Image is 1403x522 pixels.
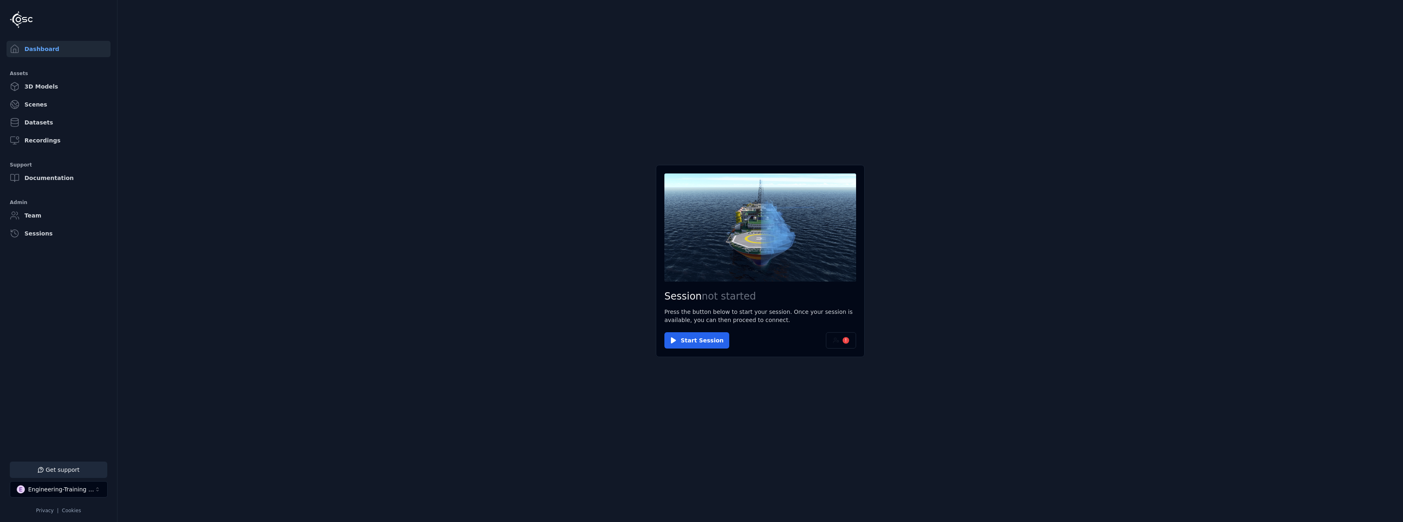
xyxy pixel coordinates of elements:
[28,485,94,493] div: Engineering-Training (SSO Staging)
[10,198,107,207] div: Admin
[7,170,111,186] a: Documentation
[843,337,849,344] div: !
[10,481,108,498] button: Select a workspace
[702,291,756,302] span: not started
[7,78,111,95] a: 3D Models
[7,225,111,242] a: Sessions
[36,508,53,513] a: Privacy
[10,462,107,478] button: Get support
[7,114,111,131] a: Datasets
[10,160,107,170] div: Support
[10,69,107,78] div: Assets
[664,308,856,324] p: Press the button below to start your session. Once your session is available, you can then procee...
[7,207,111,224] a: Team
[57,508,59,513] span: |
[826,332,856,349] button: !
[10,11,33,28] img: Logo
[7,96,111,113] a: Scenes
[664,290,856,303] h2: Session
[17,485,25,493] div: E
[664,332,729,349] button: Start Session
[7,41,111,57] a: Dashboard
[62,508,81,513] a: Cookies
[7,132,111,149] a: Recordings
